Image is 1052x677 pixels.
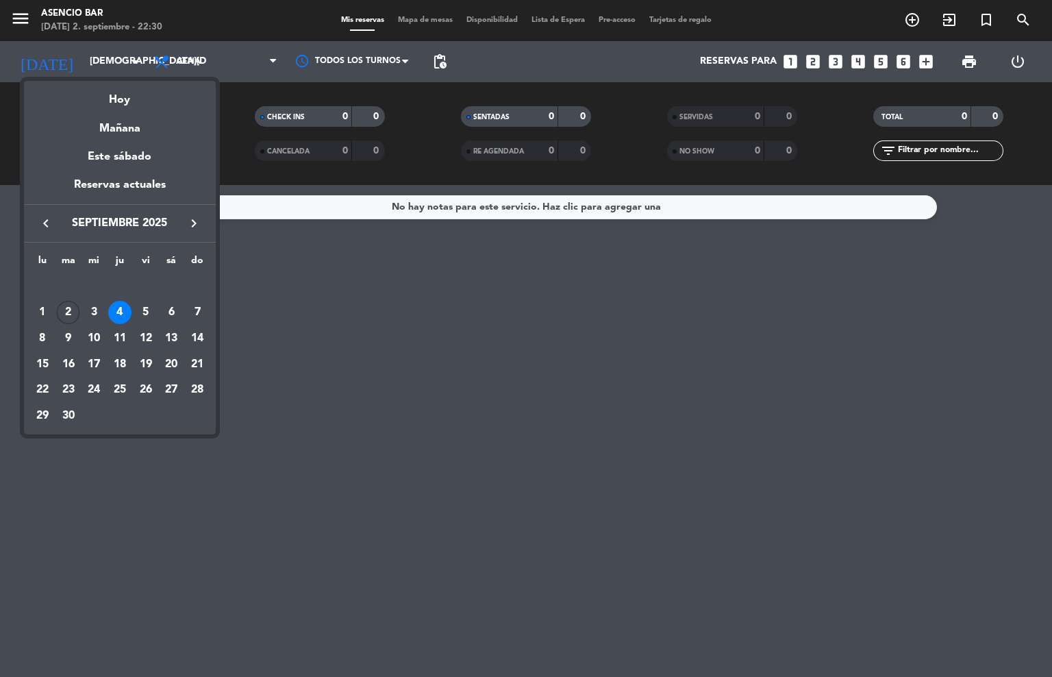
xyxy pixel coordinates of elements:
[82,301,105,324] div: 3
[107,299,133,325] td: 4 de septiembre de 2025
[184,352,210,378] td: 21 de septiembre de 2025
[160,301,183,324] div: 6
[55,325,82,352] td: 9 de septiembre de 2025
[108,378,131,402] div: 25
[186,353,209,376] div: 21
[159,378,185,404] td: 27 de septiembre de 2025
[31,327,54,350] div: 8
[133,253,159,274] th: viernes
[55,352,82,378] td: 16 de septiembre de 2025
[29,352,55,378] td: 15 de septiembre de 2025
[29,403,55,429] td: 29 de septiembre de 2025
[82,378,105,402] div: 24
[107,378,133,404] td: 25 de septiembre de 2025
[58,214,181,232] span: septiembre 2025
[134,301,158,324] div: 5
[186,301,209,324] div: 7
[159,299,185,325] td: 6 de septiembre de 2025
[31,404,54,428] div: 29
[29,274,210,300] td: SEP.
[57,301,80,324] div: 2
[81,253,107,274] th: miércoles
[38,215,54,232] i: keyboard_arrow_left
[134,327,158,350] div: 12
[81,325,107,352] td: 10 de septiembre de 2025
[184,299,210,325] td: 7 de septiembre de 2025
[24,81,216,109] div: Hoy
[133,299,159,325] td: 5 de septiembre de 2025
[159,325,185,352] td: 13 de septiembre de 2025
[31,378,54,402] div: 22
[107,253,133,274] th: jueves
[81,299,107,325] td: 3 de septiembre de 2025
[133,378,159,404] td: 26 de septiembre de 2025
[55,299,82,325] td: 2 de septiembre de 2025
[184,253,210,274] th: domingo
[31,353,54,376] div: 15
[34,214,58,232] button: keyboard_arrow_left
[134,378,158,402] div: 26
[29,325,55,352] td: 8 de septiembre de 2025
[82,353,105,376] div: 17
[108,327,131,350] div: 11
[186,378,209,402] div: 28
[186,327,209,350] div: 14
[160,327,183,350] div: 13
[107,325,133,352] td: 11 de septiembre de 2025
[57,378,80,402] div: 23
[108,353,131,376] div: 18
[29,378,55,404] td: 22 de septiembre de 2025
[57,353,80,376] div: 16
[29,299,55,325] td: 1 de septiembre de 2025
[181,214,206,232] button: keyboard_arrow_right
[133,325,159,352] td: 12 de septiembre de 2025
[133,352,159,378] td: 19 de septiembre de 2025
[186,215,202,232] i: keyboard_arrow_right
[81,352,107,378] td: 17 de septiembre de 2025
[24,138,216,176] div: Este sábado
[107,352,133,378] td: 18 de septiembre de 2025
[184,325,210,352] td: 14 de septiembre de 2025
[160,353,183,376] div: 20
[160,378,183,402] div: 27
[82,327,105,350] div: 10
[108,301,131,324] div: 4
[57,404,80,428] div: 30
[31,301,54,324] div: 1
[29,253,55,274] th: lunes
[159,253,185,274] th: sábado
[57,327,80,350] div: 9
[24,110,216,138] div: Mañana
[24,176,216,204] div: Reservas actuales
[134,353,158,376] div: 19
[55,378,82,404] td: 23 de septiembre de 2025
[81,378,107,404] td: 24 de septiembre de 2025
[55,253,82,274] th: martes
[184,378,210,404] td: 28 de septiembre de 2025
[159,352,185,378] td: 20 de septiembre de 2025
[55,403,82,429] td: 30 de septiembre de 2025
